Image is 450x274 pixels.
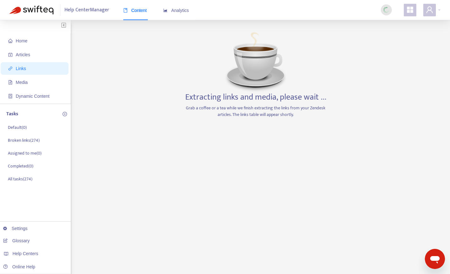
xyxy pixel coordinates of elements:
span: Articles [16,52,30,57]
span: Help Center Manager [64,4,109,16]
span: home [8,39,13,43]
span: Help Centers [13,251,38,256]
span: area-chart [163,8,168,13]
span: plus-circle [63,112,67,116]
span: Dynamic Content [16,94,49,99]
p: Tasks [6,110,18,118]
span: appstore [406,6,414,14]
span: Media [16,80,28,85]
span: account-book [8,52,13,57]
iframe: Button to launch messaging window [425,249,445,269]
span: book [123,8,128,13]
span: Analytics [163,8,189,13]
p: All tasks ( 274 ) [8,176,32,182]
a: Settings [3,226,28,231]
span: user [426,6,433,14]
span: file-image [8,80,13,85]
p: Completed ( 0 ) [8,163,33,169]
p: Default ( 0 ) [8,124,27,131]
span: Content [123,8,147,13]
span: link [8,66,13,71]
h3: Extracting links and media, please wait ... [185,92,326,102]
img: Swifteq [9,6,53,14]
a: Online Help [3,264,35,269]
span: Home [16,38,27,43]
p: Broken links ( 274 ) [8,137,40,144]
p: Grab a coffee or a tea while we finish extracting the links from your Zendesk articles. The links... [182,105,330,118]
span: container [8,94,13,98]
a: Glossary [3,238,30,243]
span: Links [16,66,26,71]
img: Coffee image [224,30,287,92]
p: Assigned to me ( 0 ) [8,150,42,156]
img: sync_loading.0b5143dde30e3a21642e.gif [382,6,390,14]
